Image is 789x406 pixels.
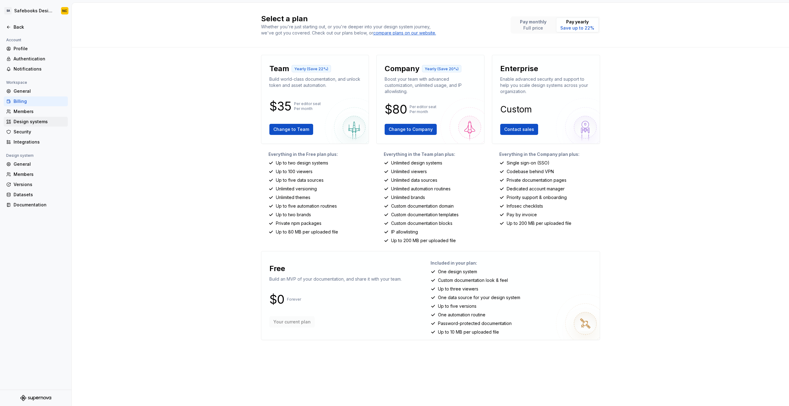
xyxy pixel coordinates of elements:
p: Up to two brands [276,212,311,218]
p: Yearly (Save 20%) [425,67,459,71]
div: Documentation [14,202,65,208]
div: General [14,161,65,167]
button: SASafebooks Design SystemNC [1,4,70,18]
p: Up to five versions [438,303,476,309]
p: Infosec checklists [507,203,543,209]
a: Authentication [4,54,68,64]
span: Contact sales [504,126,534,132]
p: Unlimited design systems [391,160,442,166]
p: Unlimited themes [276,194,310,201]
h2: Select a plan [261,14,503,24]
a: Members [4,169,68,179]
button: Pay monthlyFull price [512,18,555,32]
p: Forever [287,297,301,302]
div: Billing [14,98,65,104]
p: Pay monthly [520,19,546,25]
a: Documentation [4,200,68,210]
p: $35 [269,103,292,110]
a: Profile [4,44,68,54]
p: Pay yearly [560,19,594,25]
p: Custom documentation templates [391,212,459,218]
a: Members [4,107,68,116]
p: Up to five automation routines [276,203,337,209]
p: Company [385,64,419,74]
div: NC [62,8,67,13]
p: Password-protected documentation [438,320,512,327]
p: Up to three viewers [438,286,478,292]
span: Change to Company [389,126,433,132]
a: Datasets [4,190,68,200]
p: Unlimited data sources [391,177,437,183]
p: Per editor seat Per month [410,104,436,114]
p: Team [269,64,289,74]
a: Security [4,127,68,137]
div: Versions [14,181,65,188]
div: Integrations [14,139,65,145]
a: General [4,159,68,169]
a: Back [4,22,68,32]
p: Yearly (Save 22%) [294,67,328,71]
p: Unlimited versioning [276,186,317,192]
div: General [14,88,65,94]
div: Datasets [14,192,65,198]
span: Change to Team [273,126,309,132]
p: Unlimited automation routines [391,186,451,192]
button: Pay yearlySave up to 22% [556,18,599,32]
p: Private npm packages [276,220,321,226]
div: Profile [14,46,65,52]
svg: Supernova Logo [20,395,51,401]
div: Whether you're just starting out, or you're deeper into your design system journey, we've got you... [261,24,440,36]
p: Up to 200 MB per uploaded file [391,238,456,244]
p: Up to 100 viewers [276,168,313,175]
p: One design system [438,269,477,275]
div: Design systems [14,119,65,125]
p: Pay by invoice [507,212,537,218]
p: IP allowlisting [391,229,418,235]
p: Unlimited viewers [391,168,427,175]
a: compare plans on our website. [373,30,436,36]
a: Notifications [4,64,68,74]
div: Members [14,108,65,115]
p: Private documentation pages [507,177,566,183]
p: $0 [269,296,284,303]
p: Dedicated account manager [507,186,565,192]
a: General [4,86,68,96]
p: Up to 200 MB per uploaded file [507,220,571,226]
a: Design systems [4,117,68,127]
p: Custom documentation blocks [391,220,452,226]
button: Change to Team [269,124,313,135]
div: Authentication [14,56,65,62]
div: SA [4,7,12,14]
div: Members [14,171,65,177]
div: Back [14,24,65,30]
p: $80 [385,106,407,113]
div: Safebooks Design System [14,8,54,14]
p: Enterprise [500,64,538,74]
p: Custom documentation domain [391,203,454,209]
p: Enable advanced security and support to help you scale design systems across your organization. [500,76,592,95]
p: Codebase behind VPN [507,168,554,175]
p: Per editor seat Per month [294,101,321,111]
p: Custom [500,106,532,113]
p: Full price [520,25,546,31]
button: Contact sales [500,124,538,135]
p: Up to 80 MB per uploaded file [276,229,338,235]
p: Unlimited brands [391,194,425,201]
a: Versions [4,180,68,189]
div: Account [4,36,24,44]
div: Workspace [4,79,30,86]
p: Single sign-on (SSO) [507,160,550,166]
div: Notifications [14,66,65,72]
p: Up to 10 MB per uploaded file [438,329,499,335]
div: Security [14,129,65,135]
p: Boost your team with advanced customization, unlimited usage, and IP allowlisting. [385,76,476,95]
a: Billing [4,96,68,106]
p: Build an MVP of your documentation, and share it with your team. [269,276,402,282]
p: Custom documentation look & feel [438,277,508,283]
button: Change to Company [385,124,437,135]
p: Priority support & onboarding [507,194,567,201]
p: One automation routine [438,312,485,318]
p: Everything in the Team plan plus: [384,151,484,157]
